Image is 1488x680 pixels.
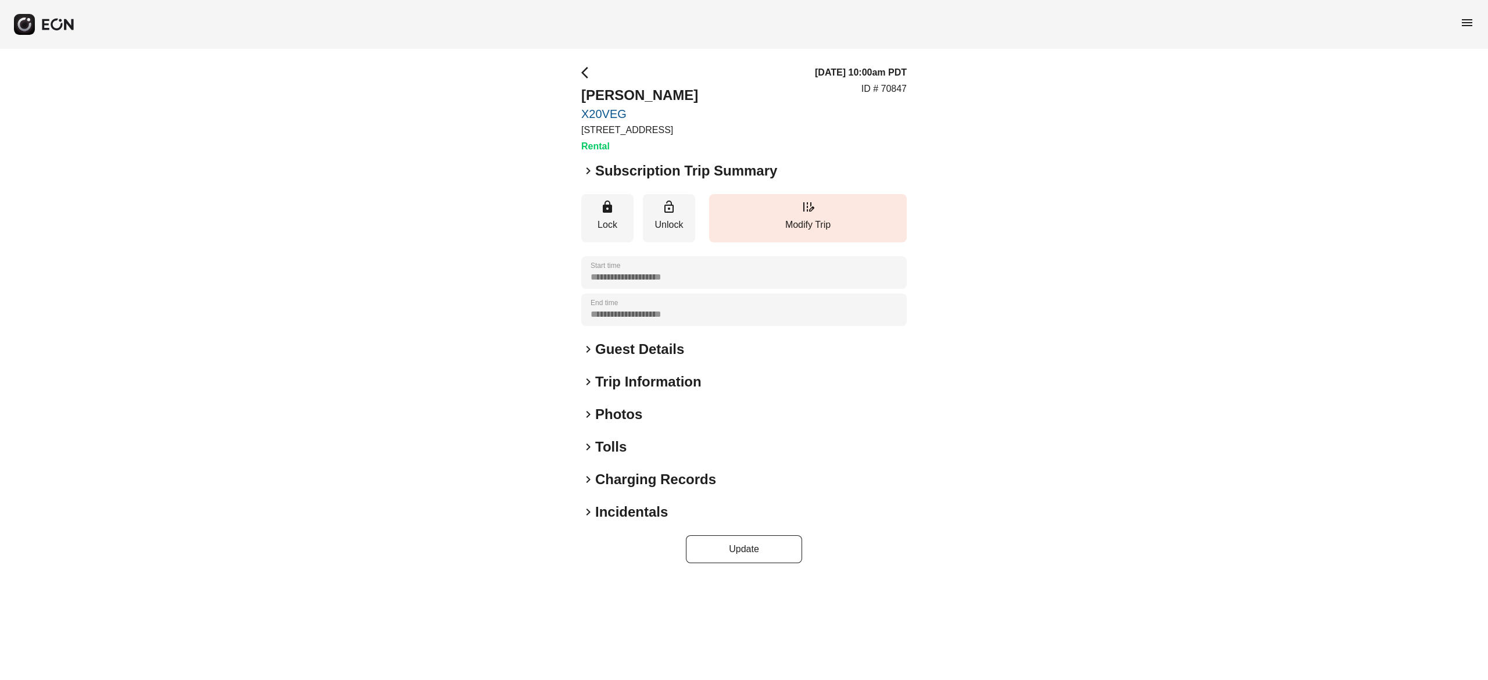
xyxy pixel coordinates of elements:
p: [STREET_ADDRESS] [581,123,698,137]
p: Modify Trip [715,218,901,232]
h2: Incidentals [595,503,668,521]
h2: Subscription Trip Summary [595,162,777,180]
span: keyboard_arrow_right [581,505,595,519]
h2: Charging Records [595,470,716,489]
h2: Trip Information [595,373,702,391]
h3: [DATE] 10:00am PDT [815,66,907,80]
button: Update [686,535,802,563]
button: Modify Trip [709,194,907,242]
p: Unlock [649,218,689,232]
h2: Tolls [595,438,627,456]
span: keyboard_arrow_right [581,164,595,178]
h2: Photos [595,405,642,424]
span: arrow_back_ios [581,66,595,80]
h3: Rental [581,139,698,153]
a: X20VEG [581,107,698,121]
span: keyboard_arrow_right [581,473,595,486]
span: keyboard_arrow_right [581,407,595,421]
p: Lock [587,218,628,232]
span: lock [600,200,614,214]
p: ID # 70847 [861,82,907,96]
span: keyboard_arrow_right [581,440,595,454]
span: keyboard_arrow_right [581,375,595,389]
span: menu [1460,16,1474,30]
button: Lock [581,194,634,242]
h2: [PERSON_NAME] [581,86,698,105]
button: Unlock [643,194,695,242]
span: lock_open [662,200,676,214]
span: edit_road [801,200,815,214]
span: keyboard_arrow_right [581,342,595,356]
h2: Guest Details [595,340,684,359]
